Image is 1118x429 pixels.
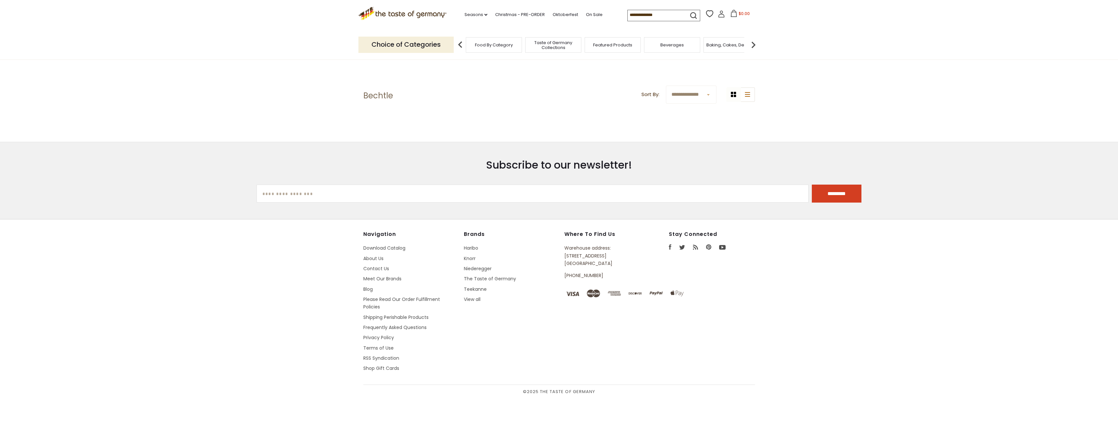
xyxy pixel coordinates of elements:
[527,40,579,50] a: Taste of Germany Collections
[363,355,399,361] a: RSS Syndication
[475,42,513,47] a: Food By Category
[363,231,457,238] h4: Navigation
[454,38,467,51] img: previous arrow
[464,245,478,251] a: Haribo
[363,314,429,321] a: Shipping Perishable Products
[739,11,750,16] span: $0.00
[726,10,754,20] button: $0.00
[257,158,862,172] h3: Subscribe to our newsletter!
[464,296,480,303] a: View all
[363,334,394,341] a: Privacy Policy
[464,231,558,238] h4: Brands
[464,286,487,292] a: Teekanne
[641,91,659,99] label: Sort By:
[464,255,476,262] a: Knorr
[669,231,755,238] h4: Stay Connected
[363,324,427,331] a: Frequently Asked Questions
[363,296,440,310] a: Please Read Our Order Fulfillment Policies
[564,272,639,279] p: [PHONE_NUMBER]
[564,231,639,238] h4: Where to find us
[660,42,684,47] a: Beverages
[706,42,757,47] a: Baking, Cakes, Desserts
[363,275,402,282] a: Meet Our Brands
[593,42,632,47] a: Featured Products
[495,11,545,18] a: Christmas - PRE-ORDER
[363,255,384,262] a: About Us
[553,11,578,18] a: Oktoberfest
[747,38,760,51] img: next arrow
[586,11,603,18] a: On Sale
[363,245,405,251] a: Download Catalog
[363,365,399,371] a: Shop Gift Cards
[464,265,492,272] a: Niederegger
[363,388,755,395] span: © 2025 The Taste of Germany
[363,286,373,292] a: Blog
[464,275,516,282] a: The Taste of Germany
[564,244,639,267] p: Warehouse address: [STREET_ADDRESS] [GEOGRAPHIC_DATA]
[363,265,389,272] a: Contact Us
[358,37,454,53] p: Choice of Categories
[363,345,394,351] a: Terms of Use
[363,91,393,101] h1: Bechtle
[465,11,487,18] a: Seasons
